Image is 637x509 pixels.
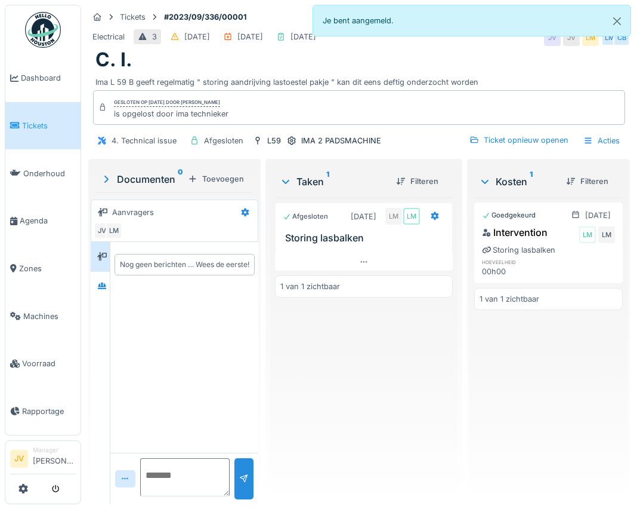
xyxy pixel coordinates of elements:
div: Toevoegen [183,171,249,187]
a: Agenda [5,197,81,245]
div: LM [403,208,420,225]
div: JV [94,222,110,239]
div: 1 van 1 zichtbaar [480,293,539,305]
div: Je bent aangemeld. [313,5,631,36]
span: Voorraad [22,358,76,369]
div: Kosten [479,174,556,189]
div: JV [563,29,580,46]
div: Gesloten op [DATE] door [PERSON_NAME] [114,99,220,107]
div: is opgelost door ima technieker [114,108,228,119]
div: [DATE] [237,31,263,42]
div: LM [385,208,402,225]
div: [DATE] [351,211,376,222]
a: JV Manager[PERSON_NAME] [10,446,76,474]
div: Ticket opnieuw openen [465,132,573,148]
span: Rapportage [22,406,76,417]
a: Zones [5,245,81,293]
li: [PERSON_NAME] [33,446,76,471]
div: [DATE] [585,210,611,221]
span: Dashboard [21,72,76,84]
div: 3 [152,31,157,42]
div: Ima L 59 B geeft regelmatig " storing aandrijving lastoestel pakje " kan dit eens deftig onderzoc... [95,72,623,88]
div: L59 [267,135,281,146]
div: [DATE] [184,31,210,42]
span: Tickets [22,120,76,131]
sup: 1 [530,174,533,189]
a: Tickets [5,102,81,150]
div: Filteren [561,173,613,189]
span: Agenda [20,215,76,226]
div: Manager [33,446,76,455]
span: Zones [19,263,76,274]
li: JV [10,450,28,468]
div: JV [544,29,561,46]
div: Documenten [100,172,183,186]
strong: #2023/09/336/00001 [159,11,252,23]
div: Afgesloten [283,211,328,222]
div: [DATE] [290,31,316,42]
div: 1 van 1 zichtbaar [280,281,340,292]
a: Voorraad [5,340,81,388]
sup: 1 [326,174,329,189]
div: LM [106,222,122,239]
div: LM [582,29,599,46]
div: CB [613,29,630,46]
div: Storing lasbalken [482,244,555,256]
span: Machines [23,311,76,322]
div: Acties [578,132,625,149]
div: LM [601,29,618,46]
div: 00h00 [482,266,524,277]
h6: hoeveelheid [482,258,524,266]
div: Electrical [92,31,125,42]
a: Machines [5,292,81,340]
div: Goedgekeurd [482,210,536,220]
h1: C. I. [95,48,132,71]
div: Aanvragers [112,207,154,218]
div: LM [579,226,596,243]
div: Nog geen berichten … Wees de eerste! [120,259,249,270]
div: Taken [280,174,386,189]
div: Intervention [482,225,548,240]
a: Rapportage [5,388,81,436]
div: Tickets [120,11,146,23]
div: IMA 2 PADSMACHINE [301,135,381,146]
span: Onderhoud [23,168,76,179]
sup: 0 [178,172,183,186]
div: Afgesloten [204,135,243,146]
div: 4. Technical issue [112,135,177,146]
img: Badge_color-CXgf-gQk.svg [25,12,61,48]
div: Filteren [391,173,443,189]
h3: Storing lasbalken [285,232,447,244]
div: LM [598,226,615,243]
a: Dashboard [5,54,81,102]
button: Close [604,5,630,37]
a: Onderhoud [5,149,81,197]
